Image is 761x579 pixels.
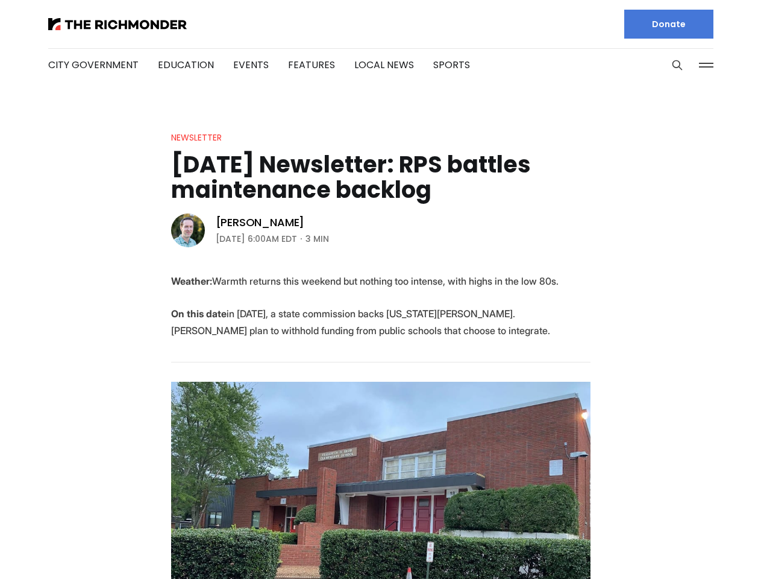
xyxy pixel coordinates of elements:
a: [PERSON_NAME] [216,215,305,230]
img: The Richmonder [48,18,187,30]
a: Local News [354,58,414,72]
strong: Weather: [171,275,212,287]
a: Newsletter [171,131,222,144]
a: City Government [48,58,139,72]
time: [DATE] 6:00AM EDT [216,232,297,246]
h1: [DATE] Newsletter: RPS battles maintenance backlog [171,152,590,203]
span: 3 min [305,232,329,246]
a: Donate [624,10,713,39]
p: Warmth returns this weekend but nothing too intense, with highs in the low 80s. [171,273,590,289]
a: Sports [433,58,470,72]
p: in [DATE], a state commission backs [US_STATE][PERSON_NAME]. [PERSON_NAME] plan to withhold fundi... [171,305,590,339]
a: Events [233,58,269,72]
button: Search this site [668,56,686,74]
a: Features [288,58,335,72]
strong: On this date [171,308,227,320]
a: Education [158,58,214,72]
img: Michael Phillips [171,214,205,247]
